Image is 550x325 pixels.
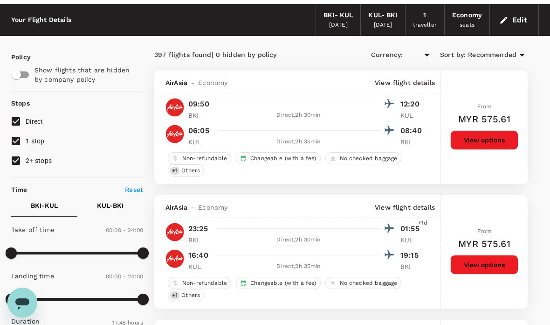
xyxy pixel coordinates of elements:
p: View flight details [375,78,435,87]
span: Others [178,291,204,299]
p: BKI [188,235,212,245]
span: Changeable (with a fee) [247,155,320,162]
div: KUL - BKI [368,10,397,21]
span: AirAsia [165,78,187,87]
span: 2+ stops [26,157,52,164]
div: [DATE] [374,21,392,30]
p: Reset [125,185,143,194]
span: AirAsia [165,203,187,212]
span: 00:00 - 24:00 [106,227,143,233]
img: AK [165,249,184,268]
p: KUL [188,137,212,147]
div: seats [460,21,474,30]
div: 1 [423,10,426,21]
p: Show flights that are hidden by company policy [34,65,139,84]
span: Direct [26,118,43,125]
div: [DATE] [329,21,348,30]
button: View options [450,255,518,275]
p: Take off time [11,225,55,234]
span: Others [178,167,204,175]
p: 01:55 [400,223,424,234]
span: 00:00 - 24:00 [106,273,143,280]
span: +1d [418,219,427,228]
p: 16:40 [188,250,208,261]
button: Open [420,49,433,62]
span: + 1 [170,167,179,175]
div: No checked baggage [325,277,402,289]
div: Direct , 2h 30min [217,235,380,245]
button: Edit [497,13,531,28]
span: No checked baggage [336,279,401,287]
p: 19:15 [400,250,424,261]
p: Time [11,185,27,194]
p: 09:50 [188,99,209,110]
div: Changeable (with a fee) [236,152,320,164]
img: AK [165,98,184,117]
p: View flight details [375,203,435,212]
strong: Stops [11,99,30,107]
p: 08:40 [400,125,424,136]
div: Changeable (with a fee) [236,277,320,289]
div: Non-refundable [168,152,231,164]
span: - [187,78,198,87]
div: Direct , 2h 35min [217,262,380,271]
p: KUL [400,111,424,120]
p: BKI - KUL [31,201,58,210]
span: From [477,228,492,234]
span: Changeable (with a fee) [247,279,320,287]
p: 06:05 [188,125,209,136]
span: - [187,203,198,212]
div: +1Others [168,164,204,177]
span: Non-refundable [179,279,231,287]
span: Non-refundable [179,155,231,162]
p: 23:25 [188,223,208,234]
img: AK [165,223,184,241]
div: +1Others [168,289,204,301]
p: KUL [400,235,424,245]
span: Sort by : [440,50,466,60]
span: 1 stop [26,137,45,145]
iframe: Button to launch messaging window [7,288,37,318]
span: Economy [198,203,227,212]
div: 397 flights found | 0 hidden by policy [154,50,341,60]
div: Direct , 2h 30min [217,111,380,120]
p: KUL - BKI [97,201,124,210]
p: BKI [188,111,212,120]
p: Landing time [11,271,54,281]
span: No checked baggage [336,155,401,162]
span: Recommended [468,50,516,60]
div: No checked baggage [325,152,402,164]
div: Direct , 2h 35min [217,137,380,147]
span: Economy [198,78,227,87]
p: BKI [400,262,424,271]
p: BKI [400,137,424,147]
h6: MYR 575.61 [458,112,510,127]
div: Economy [452,10,482,21]
img: AK [165,125,184,143]
p: 12:20 [400,99,424,110]
div: BKI - KUL [323,10,353,21]
span: Currency : [371,50,403,60]
div: Non-refundable [168,277,231,289]
span: From [477,103,492,110]
div: Your Flight Details [11,15,71,25]
p: KUL [188,262,212,271]
button: View options [450,130,518,150]
span: + 1 [170,291,179,299]
h6: MYR 575.61 [458,236,510,251]
div: traveller [413,21,437,30]
p: Policy [11,52,19,62]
